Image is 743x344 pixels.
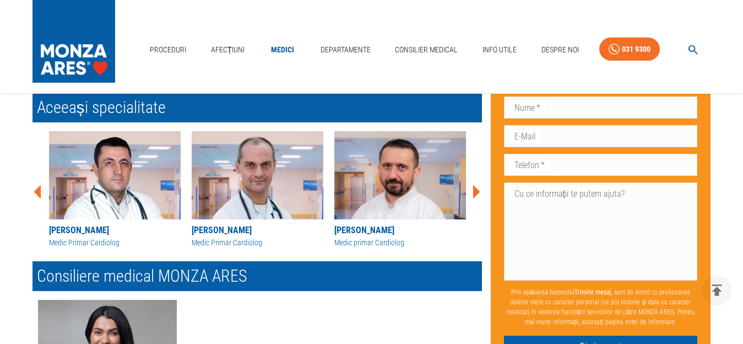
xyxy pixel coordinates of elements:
a: Consilier Medical [391,39,462,61]
a: Info Utile [478,39,521,61]
button: delete [702,275,732,305]
a: [PERSON_NAME]Medic Primar Cardiolog [49,131,181,249]
a: Departamente [316,39,375,61]
a: [PERSON_NAME]Medic primar Cardiolog [334,131,466,249]
div: [PERSON_NAME] [334,224,466,237]
div: [PERSON_NAME] [192,224,323,237]
img: Dr. Radu Roșu [192,131,323,219]
div: 031 9300 [622,42,650,56]
h2: Consiliere medical MONZA ARES [32,261,482,291]
a: [PERSON_NAME]Medic Primar Cardiolog [192,131,323,249]
div: Medic Primar Cardiolog [49,237,181,249]
a: Despre Noi [537,39,583,61]
div: Medic Primar Cardiolog [192,237,323,249]
a: Proceduri [145,39,191,61]
a: 031 9300 [599,37,660,61]
div: [PERSON_NAME] [49,224,181,237]
a: Afecțiuni [207,39,250,61]
div: Medic primar Cardiolog [334,237,466,249]
a: Medici [265,39,300,61]
p: Prin apăsarea butonului , sunt de acord cu prelucrarea datelor mele cu caracter personal (ce pot ... [504,282,698,331]
img: Dr. Marius Andronache [49,131,181,219]
h2: Aceeași specialitate [32,93,482,122]
b: Trimite mesaj [574,288,611,295]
